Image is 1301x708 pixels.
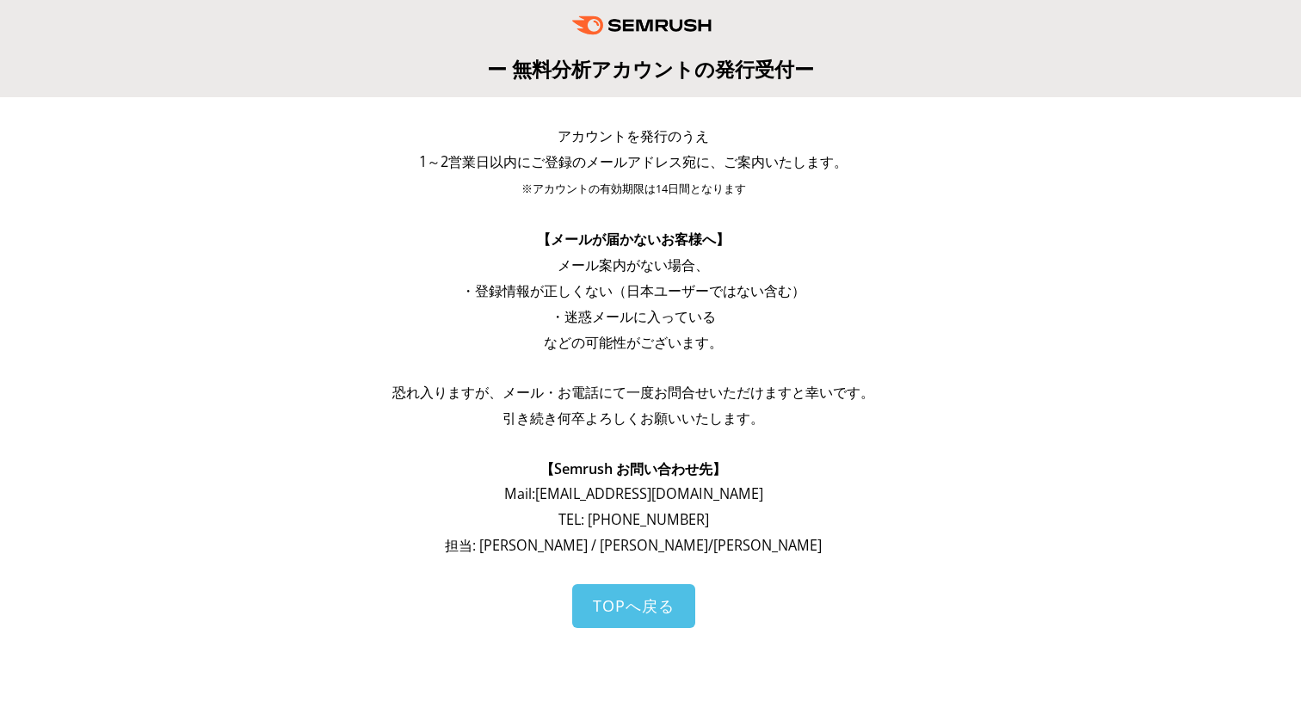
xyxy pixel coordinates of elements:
span: ・登録情報が正しくない（日本ユーザーではない含む） [461,281,805,300]
span: TOPへ戻る [593,595,675,616]
span: ー 無料分析アカウントの発行受付ー [487,55,814,83]
span: TEL: [PHONE_NUMBER] [558,510,709,529]
span: アカウントを発行のうえ [558,126,709,145]
span: メール案内がない場合、 [558,255,709,274]
span: 担当: [PERSON_NAME] / [PERSON_NAME]/[PERSON_NAME] [445,536,822,555]
span: ・迷惑メールに入っている [551,307,716,326]
span: ※アカウントの有効期限は14日間となります [521,182,746,196]
span: 【メールが届かないお客様へ】 [537,230,730,249]
span: などの可能性がございます。 [544,333,723,352]
span: 【Semrush お問い合わせ先】 [540,459,726,478]
span: 恐れ入りますが、メール・お電話にて一度お問合せいただけますと幸いです。 [392,383,874,402]
span: 引き続き何卒よろしくお願いいたします。 [503,409,764,428]
a: TOPへ戻る [572,584,695,628]
span: 1～2営業日以内にご登録のメールアドレス宛に、ご案内いたします。 [419,152,848,171]
span: Mail: [EMAIL_ADDRESS][DOMAIN_NAME] [504,484,763,503]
